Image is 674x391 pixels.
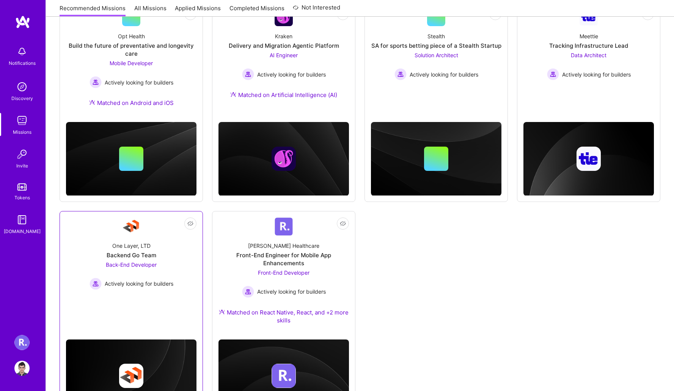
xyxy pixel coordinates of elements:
div: [PERSON_NAME] Healthcare [248,242,319,250]
div: [DOMAIN_NAME] [4,227,41,235]
span: Back-End Developer [106,261,157,268]
div: Matched on Artificial Intelligence (AI) [230,91,337,99]
div: Missions [13,128,31,136]
div: Tokens [14,194,30,202]
img: cover [218,122,349,195]
div: Delivery and Migration Agentic Platform [229,42,339,50]
a: StealthSA for sports betting piece of a Stealth StartupSolution Architect Actively looking for bu... [371,8,501,99]
div: Build the future of preventative and longevity care [66,42,196,58]
span: Actively looking for builders [410,70,478,78]
a: Company Logo[PERSON_NAME] HealthcareFront-End Engineer for Mobile App EnhancementsFront-End Devel... [218,217,349,333]
div: Notifications [9,59,36,67]
img: Actively looking for builders [90,278,102,290]
a: User Avatar [13,361,31,376]
a: Completed Missions [229,4,284,17]
img: Company Logo [275,217,293,236]
div: SA for sports betting piece of a Stealth Startup [371,42,501,50]
img: cover [371,122,501,195]
img: tokens [17,183,27,191]
span: Front-End Developer [258,269,310,276]
a: Applied Missions [175,4,221,17]
div: Matched on React Native, React, and +2 more skills [218,308,349,324]
img: Actively looking for builders [394,68,407,80]
img: Actively looking for builders [242,286,254,298]
img: Company Logo [275,8,293,26]
i: icon EyeClosed [340,221,346,227]
div: Discovery [11,94,33,102]
img: Ateam Purple Icon [219,309,225,315]
img: Ateam Purple Icon [230,91,236,97]
div: Tracking Infrastructure Lead [549,42,628,50]
div: Kraken [275,32,292,40]
img: logo [15,15,30,29]
a: Roger Healthcare: Roger Heath:Full-Stack Engineer [13,335,31,350]
span: AI Engineer [270,52,298,58]
img: cover [66,122,196,195]
a: All Missions [134,4,167,17]
img: guide book [14,212,30,227]
div: Matched on Android and iOS [89,99,174,107]
a: Not Interested [293,3,340,17]
span: Actively looking for builders [257,288,326,296]
img: Roger Healthcare: Roger Heath:Full-Stack Engineer [14,335,30,350]
span: Data Architect [571,52,606,58]
a: Opt HealthBuild the future of preventative and longevity careMobile Developer Actively looking fo... [66,8,196,116]
img: discovery [14,79,30,94]
span: Actively looking for builders [105,78,173,86]
i: icon EyeClosed [187,221,193,227]
a: Recommended Missions [60,4,126,17]
img: bell [14,44,30,59]
div: Front-End Engineer for Mobile App Enhancements [218,251,349,267]
img: Actively looking for builders [90,76,102,88]
span: Actively looking for builders [562,70,631,78]
div: Invite [16,162,28,170]
img: Company logo [119,364,143,388]
img: teamwork [14,113,30,128]
img: Ateam Purple Icon [89,99,95,105]
div: One Layer, LTD [112,242,151,250]
img: Company logo [272,147,296,171]
a: Company LogoOne Layer, LTDBackend Go TeamBack-End Developer Actively looking for buildersActively... [66,217,196,312]
a: Company LogoKrakenDelivery and Migration Agentic PlatformAI Engineer Actively looking for builder... [218,8,349,108]
img: Company logo [272,364,296,388]
div: Stealth [427,32,445,40]
a: Company LogoMeettieTracking Infrastructure LeadData Architect Actively looking for buildersActive... [523,8,654,99]
div: Backend Go Team [107,251,156,259]
span: Actively looking for builders [257,70,326,78]
img: Company logo [577,147,601,171]
img: Actively looking for builders [242,68,254,80]
div: Meettie [580,32,598,40]
img: User Avatar [14,361,30,376]
img: cover [523,122,654,196]
img: Actively looking for builders [547,68,559,80]
div: Opt Health [118,32,145,40]
span: Actively looking for builders [105,280,173,288]
span: Mobile Developer [110,60,153,66]
img: Invite [14,147,30,162]
img: Company Logo [580,9,598,25]
span: Solution Architect [415,52,458,58]
img: Company Logo [122,217,140,236]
